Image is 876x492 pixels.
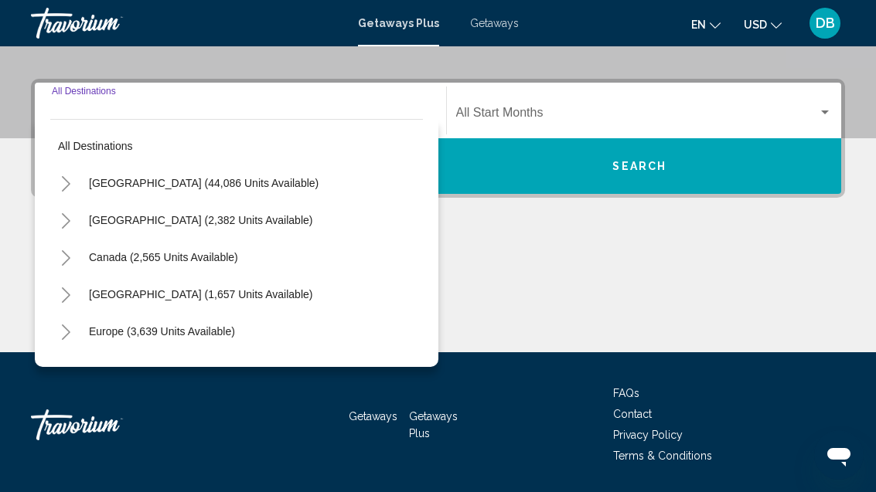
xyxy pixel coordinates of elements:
[691,13,721,36] button: Change language
[50,128,423,164] button: All destinations
[31,8,343,39] a: Travorium
[691,19,706,31] span: en
[81,165,326,201] button: [GEOGRAPHIC_DATA] (44,086 units available)
[50,242,81,273] button: Toggle Canada (2,565 units available)
[409,410,458,439] a: Getaways Plus
[816,15,835,31] span: DB
[81,277,320,312] button: [GEOGRAPHIC_DATA] (1,657 units available)
[744,19,767,31] span: USD
[470,17,519,29] a: Getaways
[613,450,712,462] a: Terms & Conditions
[613,387,639,399] a: FAQs
[358,17,439,29] a: Getaways Plus
[744,13,782,36] button: Change currency
[50,316,81,347] button: Toggle Europe (3,639 units available)
[805,7,845,39] button: User Menu
[438,138,842,194] button: Search
[89,251,238,263] span: Canada (2,565 units available)
[89,288,312,300] span: [GEOGRAPHIC_DATA] (1,657 units available)
[50,279,81,310] button: Toggle Caribbean & Atlantic Islands (1,657 units available)
[50,168,81,198] button: Toggle United States (44,086 units available)
[89,214,312,226] span: [GEOGRAPHIC_DATA] (2,382 units available)
[89,325,235,338] span: Europe (3,639 units available)
[349,410,397,422] a: Getaways
[81,202,320,238] button: [GEOGRAPHIC_DATA] (2,382 units available)
[81,351,241,386] button: Australia (189 units available)
[35,83,841,194] div: Search widget
[613,408,652,420] a: Contact
[58,140,133,152] span: All destinations
[814,430,864,480] iframe: Button to launch messaging window
[31,402,186,448] a: Travorium
[81,314,243,349] button: Europe (3,639 units available)
[612,161,666,173] span: Search
[81,239,246,275] button: Canada (2,565 units available)
[89,177,319,189] span: [GEOGRAPHIC_DATA] (44,086 units available)
[50,205,81,236] button: Toggle Mexico (2,382 units available)
[50,353,81,384] button: Toggle Australia (189 units available)
[613,429,683,441] a: Privacy Policy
